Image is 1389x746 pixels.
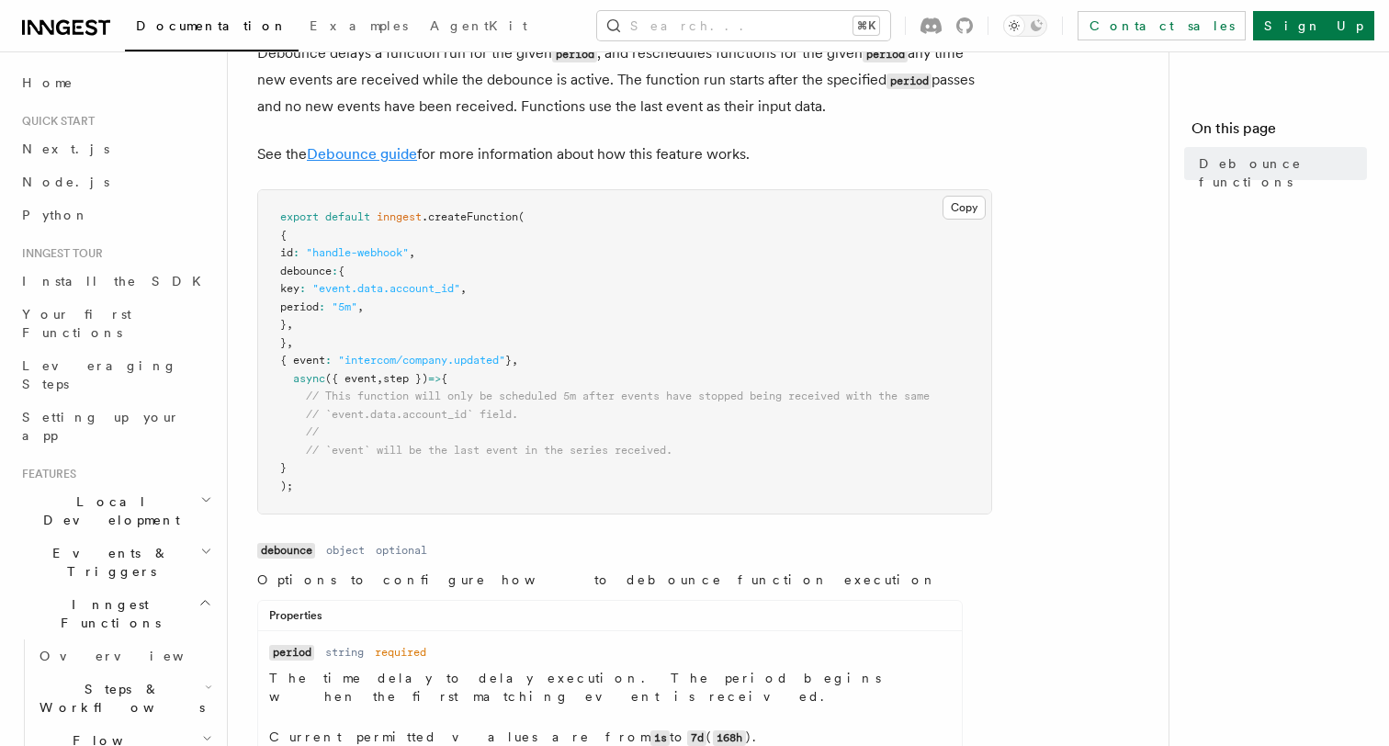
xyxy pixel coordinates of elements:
span: } [505,354,512,367]
span: , [512,354,518,367]
span: Python [22,208,89,222]
span: , [287,336,293,349]
code: period [863,47,908,62]
span: , [287,318,293,331]
a: Contact sales [1078,11,1246,40]
dd: object [326,543,365,558]
code: 1s [650,730,670,746]
dd: required [375,645,426,660]
a: Your first Functions [15,298,216,349]
span: } [280,318,287,331]
span: , [357,300,364,313]
code: period [552,47,597,62]
a: Leveraging Steps [15,349,216,401]
span: // `event` will be the last event in the series received. [306,444,672,457]
span: step }) [383,372,428,385]
a: Debounce guide [307,145,417,163]
span: Local Development [15,492,200,529]
span: Steps & Workflows [32,680,205,717]
span: Documentation [136,18,288,33]
span: { [441,372,447,385]
span: id [280,246,293,259]
span: Inngest Functions [15,595,198,632]
a: Setting up your app [15,401,216,452]
h4: On this page [1191,118,1367,147]
span: , [409,246,415,259]
span: , [377,372,383,385]
button: Inngest Functions [15,588,216,639]
span: "handle-webhook" [306,246,409,259]
span: Leveraging Steps [22,358,177,391]
span: Overview [40,649,229,663]
span: { [280,229,287,242]
span: inngest [377,210,422,223]
p: See the for more information about how this feature works. [257,141,992,167]
span: { [338,265,344,277]
a: Node.js [15,165,216,198]
span: } [280,461,287,474]
button: Toggle dark mode [1003,15,1047,37]
span: , [460,282,467,295]
button: Steps & Workflows [32,673,216,724]
a: Examples [299,6,419,50]
div: Properties [258,608,962,631]
span: Your first Functions [22,307,131,340]
button: Copy [943,196,986,220]
button: Search...⌘K [597,11,890,40]
span: : [293,246,299,259]
span: Features [15,467,76,481]
span: ); [280,480,293,492]
span: } [280,336,287,349]
code: 7d [687,730,706,746]
a: Sign Up [1253,11,1374,40]
span: Events & Triggers [15,544,200,581]
a: AgentKit [419,6,538,50]
span: : [325,354,332,367]
span: "event.data.account_id" [312,282,460,295]
a: Documentation [125,6,299,51]
span: .createFunction [422,210,518,223]
p: Debounce delays a function run for the given , and reschedules functions for the given any time n... [257,40,992,119]
span: Node.js [22,175,109,189]
span: Inngest tour [15,246,103,261]
span: : [319,300,325,313]
a: Debounce functions [1191,147,1367,198]
a: Home [15,66,216,99]
span: "5m" [332,300,357,313]
dd: string [325,645,364,660]
span: AgentKit [430,18,527,33]
span: async [293,372,325,385]
button: Local Development [15,485,216,537]
a: Next.js [15,132,216,165]
dd: optional [376,543,427,558]
a: Python [15,198,216,232]
button: Events & Triggers [15,537,216,588]
span: "intercom/company.updated" [338,354,505,367]
span: Quick start [15,114,95,129]
span: Install the SDK [22,274,212,288]
span: // `event.data.account_id` field. [306,408,518,421]
p: The time delay to delay execution. The period begins when the first matching event is received. [269,669,951,706]
span: default [325,210,370,223]
code: debounce [257,543,315,559]
code: period [269,645,314,661]
span: key [280,282,299,295]
span: => [428,372,441,385]
span: Setting up your app [22,410,180,443]
span: export [280,210,319,223]
a: Overview [32,639,216,673]
a: Install the SDK [15,265,216,298]
code: period [886,73,932,89]
code: 168h [713,730,745,746]
span: { event [280,354,325,367]
span: // [306,425,319,438]
span: : [299,282,306,295]
span: Next.js [22,141,109,156]
span: ({ event [325,372,377,385]
span: : [332,265,338,277]
kbd: ⌘K [853,17,879,35]
span: Debounce functions [1199,154,1367,191]
span: Examples [310,18,408,33]
p: Options to configure how to debounce function execution [257,571,963,589]
span: ( [518,210,525,223]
